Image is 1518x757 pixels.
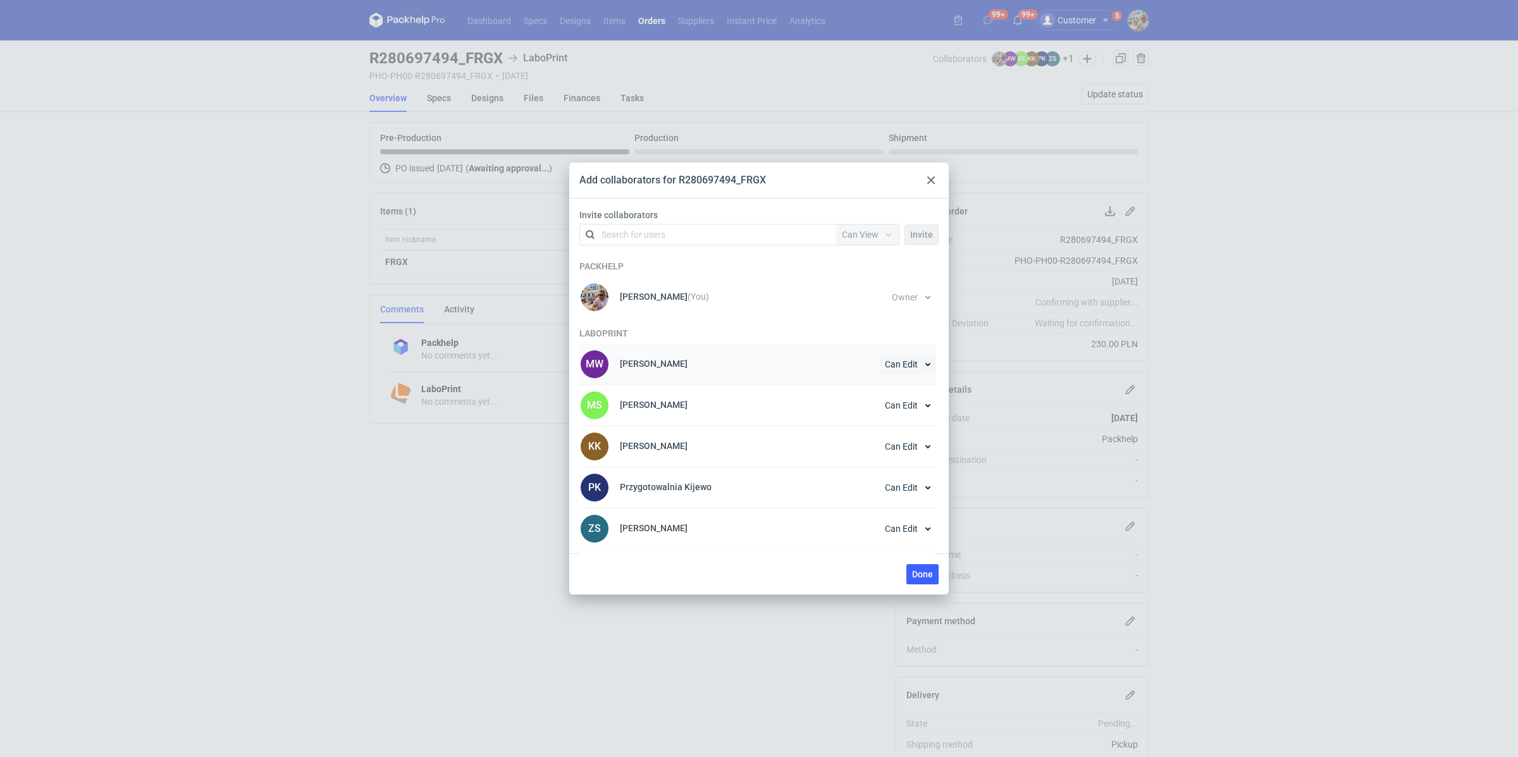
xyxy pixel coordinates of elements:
div: Search for users [602,228,665,241]
p: [PERSON_NAME] [620,359,688,369]
span: Can Edit [885,483,918,492]
h3: Packhelp [579,261,936,272]
button: Can Edit [879,395,936,415]
button: Can Edit [879,477,936,498]
button: Can Edit [879,519,936,539]
span: Owner [892,293,918,302]
span: Invite [910,230,933,239]
p: [PERSON_NAME] [620,400,688,410]
button: Can Edit [879,354,936,374]
figcaption: MW [581,350,608,378]
div: Magdalena Wróblewska [579,349,610,379]
p: [PERSON_NAME] [620,292,709,302]
button: Done [906,564,939,584]
div: Zuzanna Szygenda [579,514,610,544]
small: (You) [688,292,709,302]
span: Done [912,570,933,579]
span: Can Edit [885,360,918,369]
div: Add collaborators for R280697494_FRGX [579,173,766,187]
h3: LaboPrint [579,328,936,339]
p: [PERSON_NAME] [620,441,688,451]
div: Przygotowalnia Kijewo [579,472,610,503]
button: Invite [904,225,939,245]
span: Can Edit [885,401,918,410]
div: Magdalena Szumiło [579,390,610,421]
figcaption: KK [581,433,608,460]
figcaption: MS [581,391,608,419]
img: Michał Palasek [581,283,608,311]
div: Michał Palasek [579,282,610,312]
p: [PERSON_NAME] [620,523,688,533]
button: Owner [886,287,936,307]
span: Can Edit [885,524,918,533]
label: Invite collaborators [579,209,944,221]
p: Przygotowalnia Kijewo [620,482,712,492]
button: Can Edit [879,436,936,457]
div: Kinga Kubiak-Ignaczak [579,431,610,462]
span: Can Edit [885,442,918,451]
figcaption: PK [581,474,608,502]
figcaption: ZS [581,515,608,543]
